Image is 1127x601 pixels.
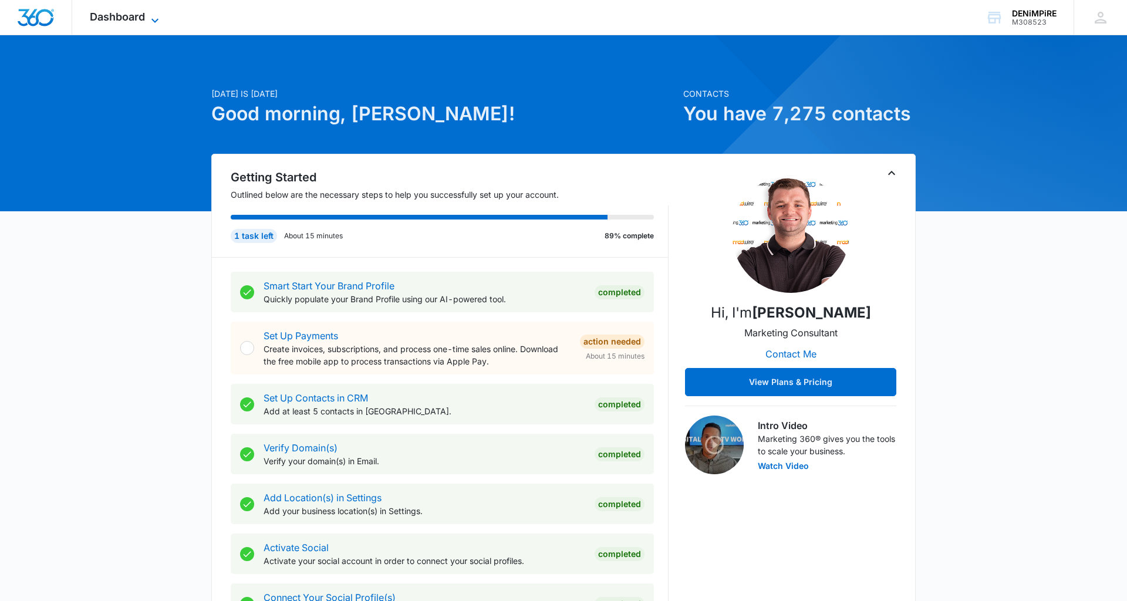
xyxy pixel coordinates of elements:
p: 89% complete [605,231,654,241]
a: Add Location(s) in Settings [264,492,382,504]
p: Hi, I'm [711,302,871,323]
p: About 15 minutes [284,231,343,241]
div: account id [1012,18,1057,26]
h3: Intro Video [758,418,896,433]
div: account name [1012,9,1057,18]
p: Contacts [683,87,916,100]
p: Activate your social account in order to connect your social profiles. [264,555,585,567]
p: Verify your domain(s) in Email. [264,455,585,467]
div: Completed [595,397,645,411]
p: Outlined below are the necessary steps to help you successfully set up your account. [231,188,669,201]
p: Quickly populate your Brand Profile using our AI-powered tool. [264,293,585,305]
h1: Good morning, [PERSON_NAME]! [211,100,676,128]
a: Verify Domain(s) [264,442,338,454]
button: Watch Video [758,462,809,470]
div: Completed [595,497,645,511]
span: About 15 minutes [586,351,645,362]
span: Dashboard [90,11,145,23]
div: Completed [595,285,645,299]
button: View Plans & Pricing [685,368,896,396]
p: Add at least 5 contacts in [GEOGRAPHIC_DATA]. [264,405,585,417]
p: Create invoices, subscriptions, and process one-time sales online. Download the free mobile app t... [264,343,571,367]
a: Set Up Payments [264,330,338,342]
p: [DATE] is [DATE] [211,87,676,100]
h1: You have 7,275 contacts [683,100,916,128]
p: Marketing Consultant [744,326,838,340]
button: Toggle Collapse [885,166,899,180]
p: Marketing 360® gives you the tools to scale your business. [758,433,896,457]
strong: [PERSON_NAME] [752,304,871,321]
p: Add your business location(s) in Settings. [264,505,585,517]
div: Action Needed [580,335,645,349]
div: Completed [595,547,645,561]
button: Contact Me [754,340,828,368]
img: Intro Video [685,416,744,474]
div: 1 task left [231,229,277,243]
div: Completed [595,447,645,461]
h2: Getting Started [231,168,669,186]
img: Jordan Rotert [732,175,849,293]
a: Set Up Contacts in CRM [264,392,368,404]
a: Activate Social [264,542,329,553]
a: Smart Start Your Brand Profile [264,280,394,292]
